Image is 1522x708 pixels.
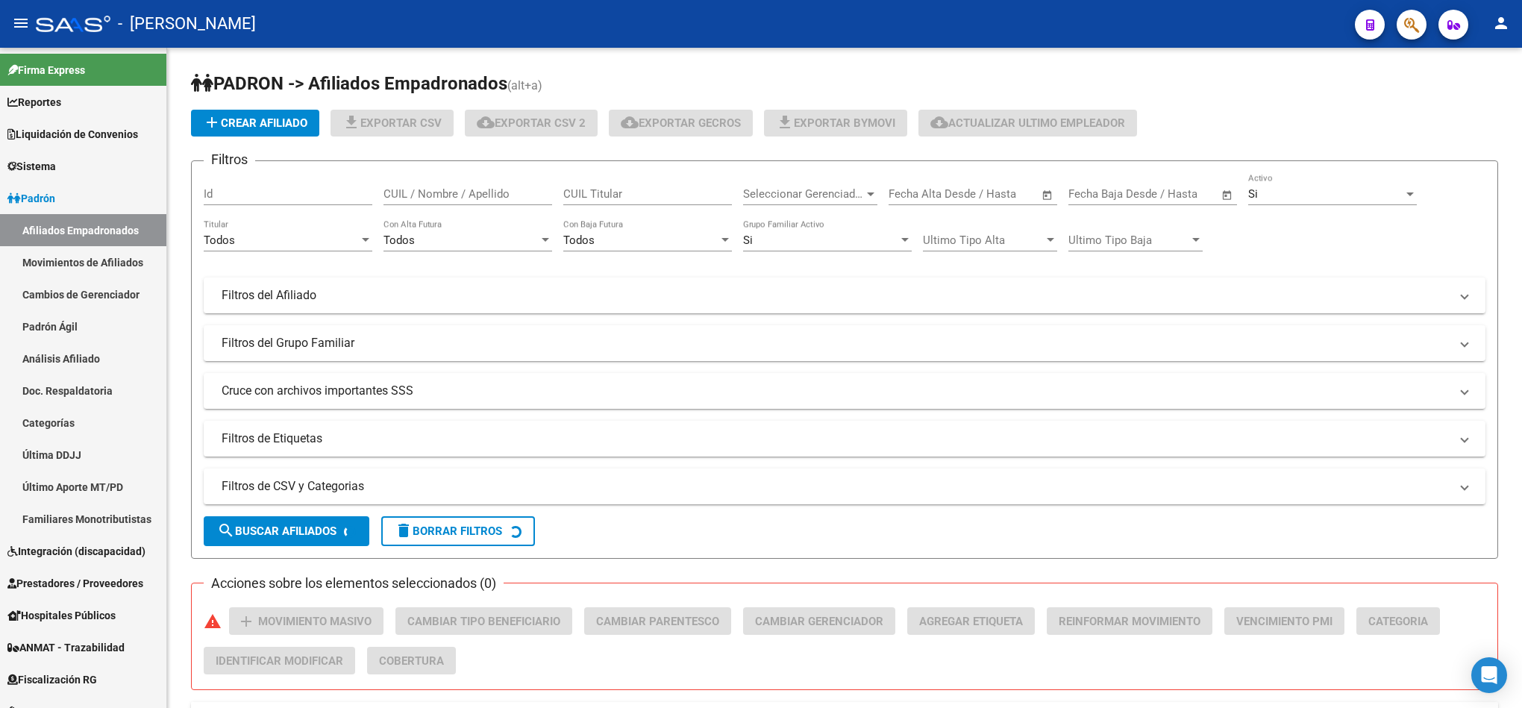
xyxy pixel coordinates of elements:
[465,110,598,137] button: Exportar CSV 2
[7,607,116,624] span: Hospitales Públicos
[1356,607,1440,635] button: Categoria
[204,516,369,546] button: Buscar Afiliados
[229,607,383,635] button: Movimiento Masivo
[367,647,456,674] button: Cobertura
[7,158,56,175] span: Sistema
[204,373,1485,409] mat-expansion-panel-header: Cruce con archivos importantes SSS
[217,524,336,538] span: Buscar Afiliados
[1471,657,1507,693] div: Open Intercom Messenger
[951,187,1023,201] input: End date
[1047,607,1212,635] button: Reinformar Movimiento
[222,478,1450,495] mat-panel-title: Filtros de CSV y Categorias
[609,110,753,137] button: Exportar GECROS
[776,113,794,131] mat-icon: file_download
[222,335,1450,351] mat-panel-title: Filtros del Grupo Familiar
[191,110,319,137] button: Crear Afiliado
[204,234,235,247] span: Todos
[621,116,741,130] span: Exportar GECROS
[342,116,442,130] span: Exportar CSV
[7,126,138,142] span: Liquidación de Convenios
[477,116,586,130] span: Exportar CSV 2
[204,647,355,674] button: Identificar Modificar
[1130,187,1203,201] input: End date
[1068,234,1189,247] span: Ultimo Tipo Baja
[563,234,595,247] span: Todos
[204,149,255,170] h3: Filtros
[222,430,1450,447] mat-panel-title: Filtros de Etiquetas
[204,325,1485,361] mat-expansion-panel-header: Filtros del Grupo Familiar
[7,575,143,592] span: Prestadores / Proveedores
[237,613,255,630] mat-icon: add
[1219,187,1236,204] button: Open calendar
[395,607,572,635] button: Cambiar Tipo Beneficiario
[7,543,145,560] span: Integración (discapacidad)
[1368,615,1428,628] span: Categoria
[217,521,235,539] mat-icon: search
[383,234,415,247] span: Todos
[918,110,1137,137] button: Actualizar ultimo Empleador
[342,113,360,131] mat-icon: file_download
[203,116,307,130] span: Crear Afiliado
[1492,14,1510,32] mat-icon: person
[379,654,444,668] span: Cobertura
[204,469,1485,504] mat-expansion-panel-header: Filtros de CSV y Categorias
[7,190,55,207] span: Padrón
[7,94,61,110] span: Reportes
[764,110,907,137] button: Exportar Bymovi
[7,671,97,688] span: Fiscalización RG
[12,14,30,32] mat-icon: menu
[743,187,864,201] span: Seleccionar Gerenciador
[191,73,507,94] span: PADRON -> Afiliados Empadronados
[621,113,639,131] mat-icon: cloud_download
[258,615,372,628] span: Movimiento Masivo
[204,421,1485,457] mat-expansion-panel-header: Filtros de Etiquetas
[395,521,413,539] mat-icon: delete
[743,607,895,635] button: Cambiar Gerenciador
[1039,187,1056,204] button: Open calendar
[477,113,495,131] mat-icon: cloud_download
[216,654,343,668] span: Identificar Modificar
[923,234,1044,247] span: Ultimo Tipo Alta
[204,613,222,630] mat-icon: warning
[407,615,560,628] span: Cambiar Tipo Beneficiario
[930,113,948,131] mat-icon: cloud_download
[1224,607,1344,635] button: Vencimiento PMI
[755,615,883,628] span: Cambiar Gerenciador
[1059,615,1200,628] span: Reinformar Movimiento
[930,116,1125,130] span: Actualizar ultimo Empleador
[222,287,1450,304] mat-panel-title: Filtros del Afiliado
[204,573,504,594] h3: Acciones sobre los elementos seleccionados (0)
[1236,615,1332,628] span: Vencimiento PMI
[743,234,753,247] span: Si
[7,62,85,78] span: Firma Express
[919,615,1023,628] span: Agregar Etiqueta
[203,113,221,131] mat-icon: add
[889,187,937,201] input: Start date
[1248,187,1258,201] span: Si
[222,383,1450,399] mat-panel-title: Cruce con archivos importantes SSS
[395,524,502,538] span: Borrar Filtros
[1068,187,1117,201] input: Start date
[7,639,125,656] span: ANMAT - Trazabilidad
[907,607,1035,635] button: Agregar Etiqueta
[118,7,256,40] span: - [PERSON_NAME]
[507,78,542,93] span: (alt+a)
[204,278,1485,313] mat-expansion-panel-header: Filtros del Afiliado
[776,116,895,130] span: Exportar Bymovi
[381,516,535,546] button: Borrar Filtros
[331,110,454,137] button: Exportar CSV
[584,607,731,635] button: Cambiar Parentesco
[596,615,719,628] span: Cambiar Parentesco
